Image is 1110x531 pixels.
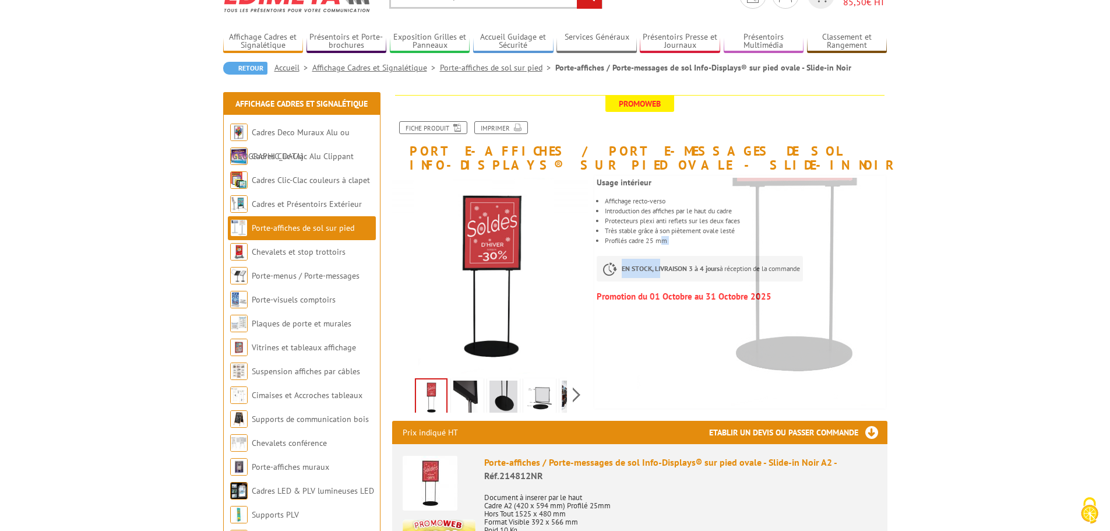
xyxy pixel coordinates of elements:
[556,32,637,51] a: Services Généraux
[399,121,467,134] a: Fiche produit
[484,470,543,481] span: Réf.214812NR
[484,456,877,483] div: Porte-affiches / Porte-messages de sol Info-Displays® sur pied ovale - Slide-in Noir A2 -
[230,315,248,332] img: Plaques de porte et murales
[230,171,248,189] img: Cadres Clic-Clac couleurs à clapet
[555,62,851,73] li: Porte-affiches / Porte-messages de sol Info-Displays® sur pied ovale - Slide-in Noir
[252,462,329,472] a: Porte-affiches muraux
[230,243,248,261] img: Chevalets et stop trottoirs
[223,32,304,51] a: Affichage Cadres et Signalétique
[807,32,887,51] a: Classement et Rangement
[252,223,354,233] a: Porte-affiches de sol sur pied
[562,381,590,417] img: porte_affiches_message_sur_pied_noir_pied_ovale_mise_en_scene_214813nr_214812nr_214814nr.jpg
[230,434,248,452] img: Chevalets conférence
[403,456,457,511] img: Porte-affiches / Porte-messages de sol Info-Displays® sur pied ovale - Slide-in Noir A2
[473,32,554,51] a: Accueil Guidage et Sécurité
[403,421,458,444] p: Prix indiqué HT
[252,438,327,448] a: Chevalets conférence
[230,506,248,523] img: Supports PLV
[252,294,336,305] a: Porte-visuels comptoirs
[252,414,369,424] a: Supports de communication bois
[440,62,555,73] a: Porte-affiches de sol sur pied
[230,124,248,141] img: Cadres Deco Muraux Alu ou Bois
[416,379,446,416] img: porte_affiches_message_sur_pied_noir_pied_ovale_214813nr_214812nr_214814nr.jpg
[605,96,674,112] span: Promoweb
[474,121,528,134] a: Imprimer
[390,32,470,51] a: Exposition Grilles et Panneaux
[252,486,374,496] a: Cadres LED & PLV lumineuses LED
[252,199,362,209] a: Cadres et Présentoirs Extérieur
[230,363,248,380] img: Suspension affiches par câbles
[252,270,360,281] a: Porte-menus / Porte-messages
[526,381,554,417] img: porte_affiches_message_sur_pied_noir_alu_pied_ovale_piece_legende_214813.jpg
[252,151,354,161] a: Cadres Clic-Clac Alu Clippant
[230,195,248,213] img: Cadres et Présentoirs Extérieur
[235,99,368,109] a: Affichage Cadres et Signalétique
[489,381,517,417] img: porte_affiches_message_sur_pied_noir_alu_pied_ovale_zoom_214813.jpg
[230,458,248,476] img: Porte-affiches muraux
[724,32,804,51] a: Présentoirs Multimédia
[230,482,248,500] img: Cadres LED & PLV lumineuses LED
[312,62,440,73] a: Affichage Cadres et Signalétique
[230,386,248,404] img: Cimaises et Accroches tableaux
[709,421,887,444] h3: Etablir un devis ou passer commande
[230,410,248,428] img: Supports de communication bois
[274,62,312,73] a: Accueil
[640,32,720,51] a: Présentoirs Presse et Journaux
[1075,496,1104,525] img: Cookies (fenêtre modale)
[252,247,346,257] a: Chevalets et stop trottoirs
[230,127,350,161] a: Cadres Deco Muraux Alu ou [GEOGRAPHIC_DATA]
[1069,491,1110,531] button: Cookies (fenêtre modale)
[252,509,299,520] a: Supports PLV
[392,178,589,374] img: porte_affiches_message_sur_pied_noir_pied_ovale_214813nr_214812nr_214814nr.jpg
[306,32,387,51] a: Présentoirs et Porte-brochures
[230,267,248,284] img: Porte-menus / Porte-messages
[252,366,360,377] a: Suspension affiches par câbles
[230,219,248,237] img: Porte-affiches de sol sur pied
[252,318,351,329] a: Plaques de porte et murales
[252,175,370,185] a: Cadres Clic-Clac couleurs à clapet
[252,342,356,353] a: Vitrines et tableaux affichage
[252,390,362,400] a: Cimaises et Accroches tableaux
[230,291,248,308] img: Porte-visuels comptoirs
[230,339,248,356] img: Vitrines et tableaux affichage
[453,381,481,417] img: porte_affiches_message_sur_pied_noir_alu_pied_ovale_angle_214813.jpg
[223,62,267,75] a: Retour
[571,385,582,405] span: Next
